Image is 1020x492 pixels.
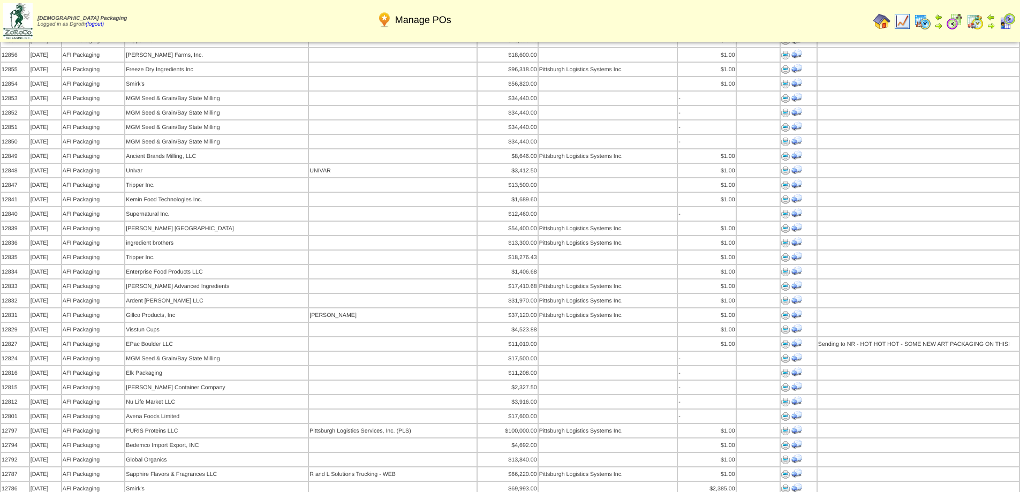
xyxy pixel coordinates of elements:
td: Univar [125,164,308,177]
td: [DATE] [30,438,61,452]
td: MGM Seed & Grain/Bay State Milling [125,92,308,105]
td: [DATE] [30,164,61,177]
td: Elk Packaging [125,366,308,380]
img: Print [781,123,790,132]
td: 12831 [1,308,29,322]
div: $3,412.50 [478,168,537,174]
td: AFI Packaging [62,467,125,481]
div: $1.00 [678,254,735,261]
div: $11,010.00 [478,341,537,347]
img: Print Receiving Document [791,439,802,450]
img: Print Receiving Document [791,179,802,190]
img: Print [781,282,790,291]
td: [DATE] [30,308,61,322]
img: Print Receiving Document [791,396,802,406]
td: AFI Packaging [62,352,125,365]
td: - [678,381,735,394]
span: Manage POs [395,14,451,26]
td: 12836 [1,236,29,249]
td: 12815 [1,381,29,394]
td: 12841 [1,193,29,206]
td: 12829 [1,323,29,336]
td: 12797 [1,424,29,437]
img: Print Receiving Document [791,425,802,435]
td: 12812 [1,395,29,408]
div: $1.00 [678,225,735,232]
td: [DATE] [30,178,61,192]
img: Print Receiving Document [791,468,802,479]
img: Print [781,398,790,406]
td: AFI Packaging [62,193,125,206]
div: $100,000.00 [478,428,537,434]
td: ingredient brothers [125,236,308,249]
td: [DATE] [30,92,61,105]
div: $13,840.00 [478,457,537,463]
td: AFI Packaging [62,77,125,90]
div: $4,523.88 [478,327,537,333]
td: [PERSON_NAME] Farms, Inc. [125,48,308,62]
td: [DATE] [30,222,61,235]
td: Sapphire Flavors & Fragrances LLC [125,467,308,481]
div: $37,120.00 [478,312,537,319]
img: Print Receiving Document [791,121,802,132]
img: Print Receiving Document [791,107,802,117]
td: AFI Packaging [62,63,125,76]
td: [DATE] [30,337,61,351]
div: $96,318.00 [478,66,537,73]
img: Print [781,326,790,334]
img: Print [781,268,790,276]
td: [PERSON_NAME] [GEOGRAPHIC_DATA] [125,222,308,235]
td: 12835 [1,251,29,264]
td: Kemin Food Technologies Inc. [125,193,308,206]
img: Print Receiving Document [791,280,802,291]
img: Print [781,253,790,262]
td: AFI Packaging [62,337,125,351]
img: Print [781,383,790,392]
td: MGM Seed & Grain/Bay State Milling [125,106,308,119]
td: AFI Packaging [62,251,125,264]
td: PURIS Proteins LLC [125,424,308,437]
div: $69,993.00 [478,486,537,492]
td: 12855 [1,63,29,76]
td: [DATE] [30,106,61,119]
td: [DATE] [30,207,61,221]
td: 12856 [1,48,29,62]
td: 12848 [1,164,29,177]
div: $1.00 [678,428,735,434]
td: Pittsburgh Logistics Systems Inc. [539,63,677,76]
img: Print Receiving Document [791,135,802,146]
img: Print [781,311,790,320]
img: Print Receiving Document [791,78,802,88]
img: Print Receiving Document [791,251,802,262]
td: Pittsburgh Logistics Services, Inc. (PLS) [309,424,477,437]
div: $1.00 [678,471,735,478]
td: Avena Foods Limited [125,410,308,423]
img: Print Receiving Document [791,193,802,204]
img: Print [781,441,790,450]
img: Print Receiving Document [791,49,802,59]
td: - [678,92,735,105]
td: 12840 [1,207,29,221]
td: AFI Packaging [62,424,125,437]
span: [DEMOGRAPHIC_DATA] Packaging [37,16,127,21]
td: [DATE] [30,193,61,206]
td: AFI Packaging [62,323,125,336]
div: $1.00 [678,168,735,174]
img: Print Receiving Document [791,294,802,305]
div: $1.00 [678,327,735,333]
td: AFI Packaging [62,453,125,466]
div: $1,689.60 [478,196,537,203]
div: $34,440.00 [478,110,537,116]
td: [DATE] [30,149,61,163]
td: [DATE] [30,135,61,148]
div: $66,220.00 [478,471,537,478]
img: line_graph.gif [894,13,911,30]
td: - [678,410,735,423]
div: $34,440.00 [478,95,537,102]
td: Global Organics [125,453,308,466]
img: Print [781,152,790,161]
td: [DATE] [30,467,61,481]
td: AFI Packaging [62,178,125,192]
td: [DATE] [30,410,61,423]
img: Print Receiving Document [791,367,802,377]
